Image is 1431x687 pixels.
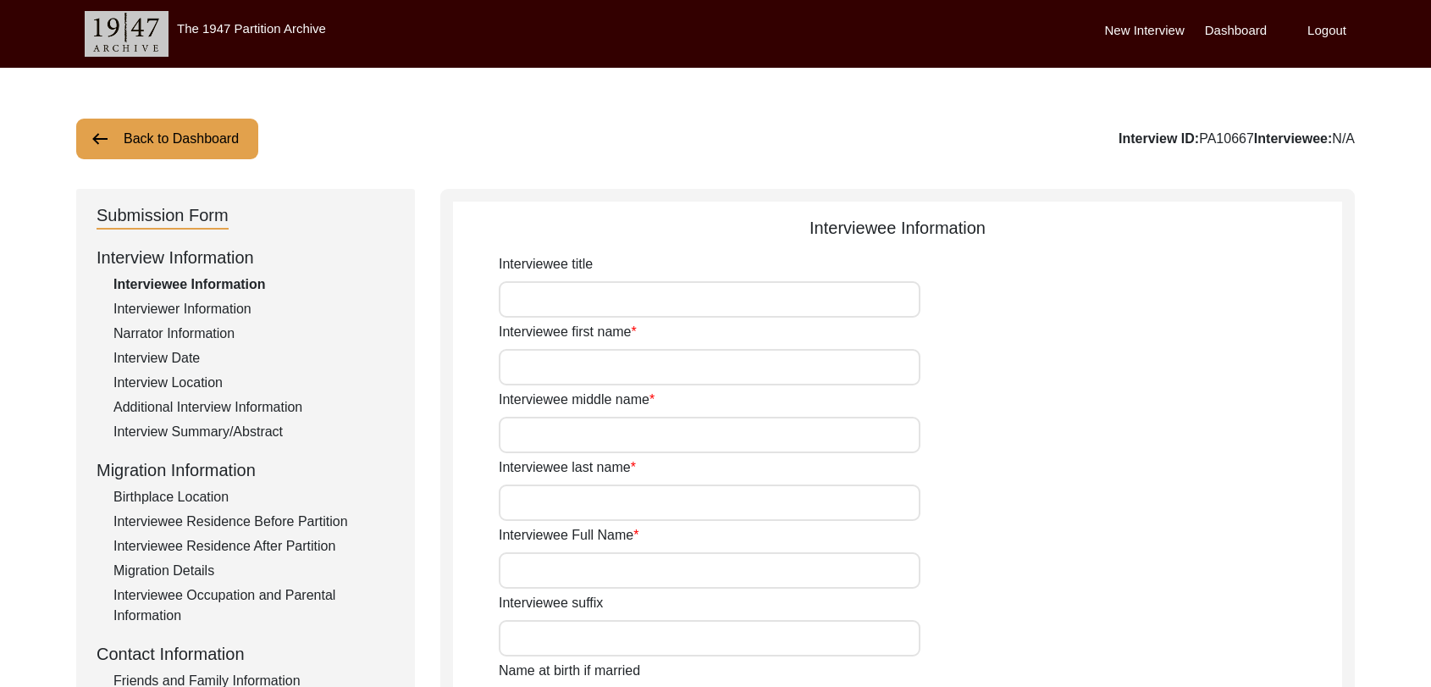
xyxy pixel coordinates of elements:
img: arrow-left.png [90,129,110,149]
div: Interviewee Residence After Partition [113,536,395,557]
label: The 1947 Partition Archive [177,21,326,36]
div: Submission Form [97,202,229,230]
label: Dashboard [1205,21,1267,41]
div: Interviewee Information [453,215,1342,241]
div: PA10667 N/A [1119,129,1355,149]
label: Interviewee Full Name [499,525,638,546]
div: Interview Information [97,245,395,270]
div: Interview Summary/Abstract [113,422,395,442]
img: header-logo.png [85,11,169,57]
label: Interviewee title [499,254,593,274]
label: Interviewee middle name [499,390,655,410]
div: Interviewee Residence Before Partition [113,512,395,532]
label: Name at birth if married [499,661,640,681]
button: Back to Dashboard [76,119,258,159]
label: Interviewee first name [499,322,637,342]
b: Interviewee: [1254,131,1332,146]
div: Interviewee Occupation and Parental Information [113,585,395,626]
div: Migration Information [97,457,395,483]
div: Narrator Information [113,324,395,344]
div: Interviewee Information [113,274,395,295]
div: Interview Location [113,373,395,393]
div: Interview Date [113,348,395,368]
div: Birthplace Location [113,487,395,507]
b: Interview ID: [1119,131,1199,146]
label: Interviewee suffix [499,593,603,613]
label: Logout [1307,21,1346,41]
div: Migration Details [113,561,395,581]
div: Contact Information [97,641,395,667]
label: New Interview [1105,21,1185,41]
div: Additional Interview Information [113,397,395,418]
div: Interviewer Information [113,299,395,319]
label: Interviewee last name [499,457,636,478]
